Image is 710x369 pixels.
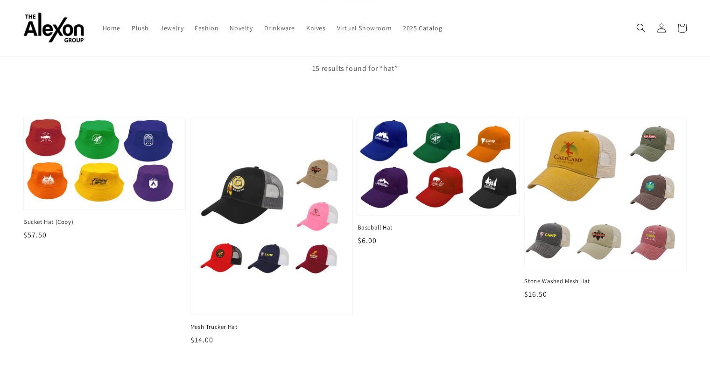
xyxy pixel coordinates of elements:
[195,24,218,32] span: Fashion
[24,118,185,209] img: Bucket Hat (Copy)
[524,277,687,285] span: Stone Washed Mesh Hat
[306,24,326,32] span: Knives
[23,13,84,43] img: The Alexon Group
[337,24,392,32] span: Virtual Showroom
[224,18,258,38] a: Novelty
[331,18,398,38] a: Virtual Showroom
[358,223,520,232] span: Baseball Hat
[97,18,126,38] a: Home
[631,18,651,38] summary: Search
[524,289,547,299] span: $16.50
[524,118,687,300] a: Stone Washed Mesh Hat Stone Washed Mesh Hat $16.50
[23,118,186,241] a: Bucket Hat (Copy) Bucket Hat (Copy) $57.50
[23,62,687,76] p: 15 results found for “hat”
[126,18,155,38] a: Plush
[301,18,331,38] a: Knives
[191,118,352,314] img: Mesh Trucker Hat
[358,118,520,215] img: Baseball Hat
[259,18,301,38] a: Drinkware
[132,24,149,32] span: Plush
[23,218,186,226] span: Bucket Hat (Copy)
[264,24,295,32] span: Drinkware
[160,24,183,32] span: Jewelry
[358,118,520,246] a: Baseball Hat Baseball Hat $6.00
[103,24,120,32] span: Home
[403,24,442,32] span: 2025 Catalog
[23,230,47,240] span: $57.50
[525,118,686,269] img: Stone Washed Mesh Hat
[189,18,224,38] a: Fashion
[190,118,353,346] a: Mesh Trucker Hat Mesh Trucker Hat $14.00
[190,323,353,331] span: Mesh Trucker Hat
[230,24,253,32] span: Novelty
[397,18,448,38] a: 2025 Catalog
[190,335,213,345] span: $14.00
[358,236,377,245] span: $6.00
[155,18,189,38] a: Jewelry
